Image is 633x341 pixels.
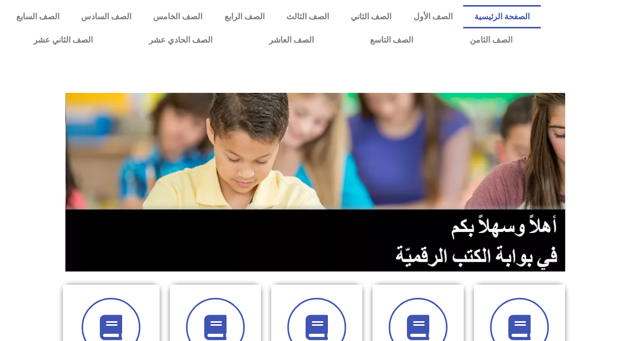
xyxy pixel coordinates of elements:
a: الصف السادس [70,5,142,28]
a: الصفحة الرئيسية [463,5,540,28]
a: الصف الرابع [213,5,275,28]
a: الصف الثامن [441,28,541,52]
a: الصف الثاني عشر [5,28,121,52]
a: الصف السابع [5,5,70,28]
a: الصف الأول [402,5,463,28]
a: الصف التاسع [342,28,442,52]
a: الصف الحادي عشر [121,28,241,52]
a: الصف الثالث [275,5,340,28]
a: الصف العاشر [241,28,342,52]
a: الصف الثاني [340,5,402,28]
a: الصف الخامس [142,5,213,28]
